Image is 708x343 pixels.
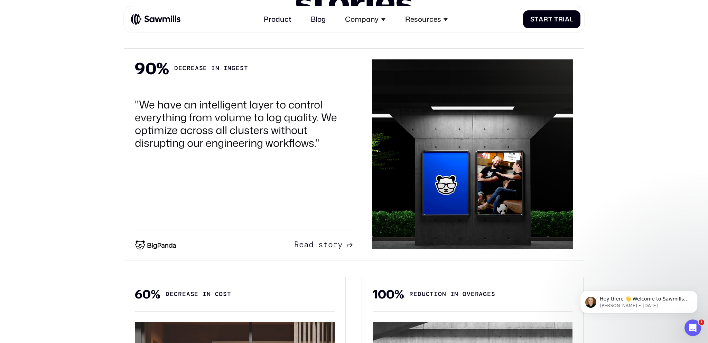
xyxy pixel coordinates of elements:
span: s [318,240,323,250]
a: Product [258,10,297,29]
span: a [539,16,543,23]
iframe: Intercom live chat [684,320,701,336]
img: bigpanda logo [135,240,176,250]
span: i [563,16,565,23]
span: e [299,240,304,250]
span: l [570,16,574,23]
span: 1 [699,320,704,325]
span: t [534,16,539,23]
p: Message from Winston, sent 12w ago [30,27,119,33]
div: DECREASE IN INGEST [174,64,248,73]
span: r [333,240,338,250]
span: S [530,16,535,23]
div: DECREASE IN COST [166,290,231,298]
span: a [304,240,309,250]
span: T [554,16,558,23]
span: y [338,240,343,250]
span: r [543,16,548,23]
span: Hey there 👋 Welcome to Sawmills. The smart telemetry management platform that solves cost, qualit... [30,20,119,60]
div: Company [340,10,391,29]
span: a [565,16,570,23]
a: Blog [306,10,331,29]
div: 60% [135,287,160,301]
div: 100% [373,287,404,301]
div: Resources [400,10,453,29]
img: big-panda-poster [372,59,573,249]
div: 90% [135,59,169,77]
span: d [309,240,314,250]
div: Company [345,15,379,24]
span: R [294,240,299,250]
div: "We have an intelligent layer to control everything from volume to log quality. We optimize acros... [135,98,354,149]
div: Resources [405,15,441,24]
iframe: Intercom notifications message [570,276,708,324]
span: o [328,240,333,250]
a: StartTrial [523,10,580,28]
div: REDUCTION IN OVERAGES [409,290,495,298]
span: r [558,16,563,23]
span: t [323,240,328,250]
span: t [548,16,552,23]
